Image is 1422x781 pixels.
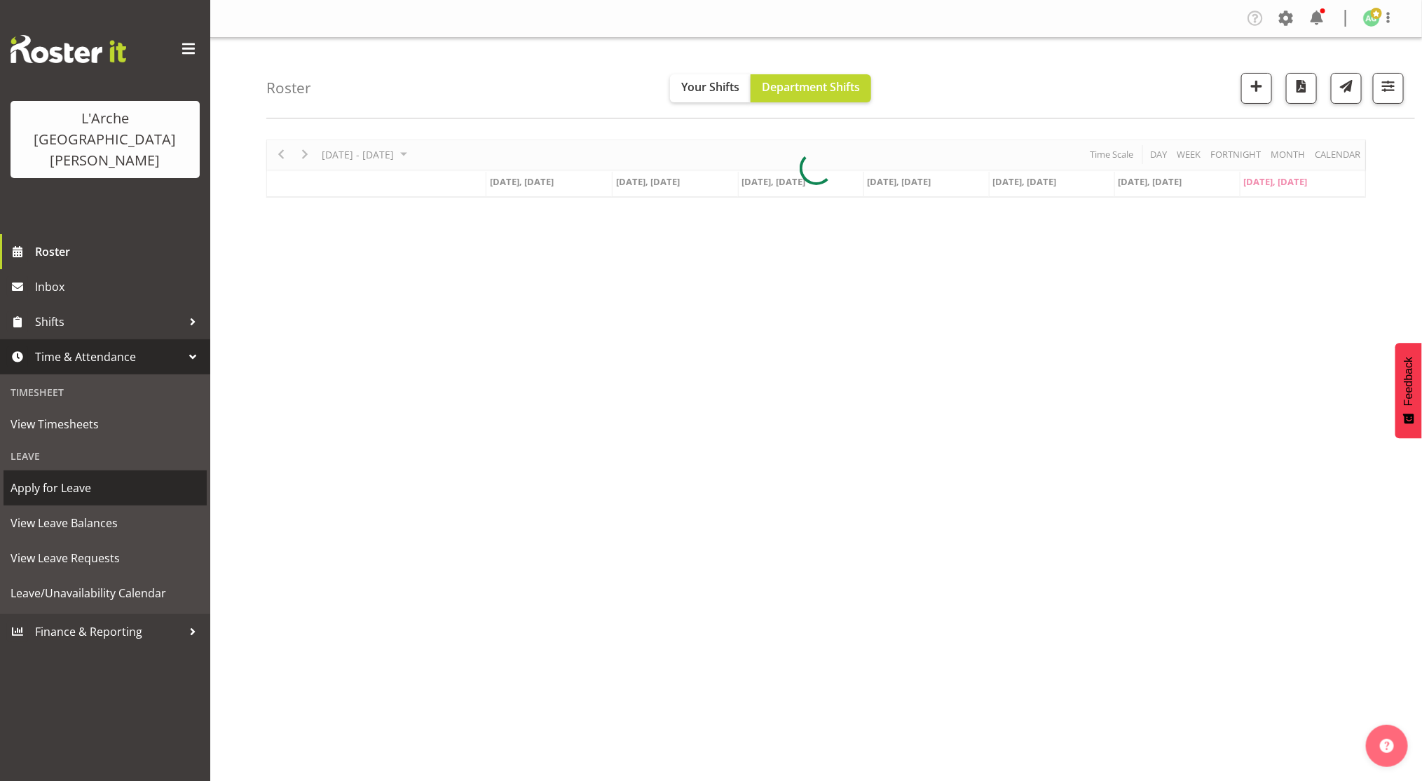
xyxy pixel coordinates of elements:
a: View Leave Requests [4,541,207,576]
button: Your Shifts [670,74,751,102]
span: View Leave Balances [11,512,200,534]
span: Inbox [35,276,203,297]
a: View Timesheets [4,407,207,442]
a: View Leave Balances [4,505,207,541]
a: Apply for Leave [4,470,207,505]
img: Rosterit website logo [11,35,126,63]
a: Leave/Unavailability Calendar [4,576,207,611]
span: Department Shifts [762,79,860,95]
span: View Leave Requests [11,548,200,569]
span: Time & Attendance [35,346,182,367]
div: Leave [4,442,207,470]
div: L'Arche [GEOGRAPHIC_DATA][PERSON_NAME] [25,108,186,171]
button: Send a list of all shifts for the selected filtered period to all rostered employees. [1331,73,1362,104]
img: help-xxl-2.png [1380,739,1394,753]
img: adrian-garduque52.jpg [1363,10,1380,27]
span: Apply for Leave [11,477,200,498]
span: Your Shifts [681,79,739,95]
button: Filter Shifts [1373,73,1404,104]
button: Feedback - Show survey [1395,343,1422,438]
button: Department Shifts [751,74,871,102]
span: Finance & Reporting [35,621,182,642]
h4: Roster [266,80,311,96]
span: View Timesheets [11,414,200,435]
span: Feedback [1402,357,1415,406]
span: Roster [35,241,203,262]
button: Download a PDF of the roster according to the set date range. [1286,73,1317,104]
div: Timesheet [4,378,207,407]
span: Shifts [35,311,182,332]
button: Add a new shift [1241,73,1272,104]
span: Leave/Unavailability Calendar [11,583,200,604]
